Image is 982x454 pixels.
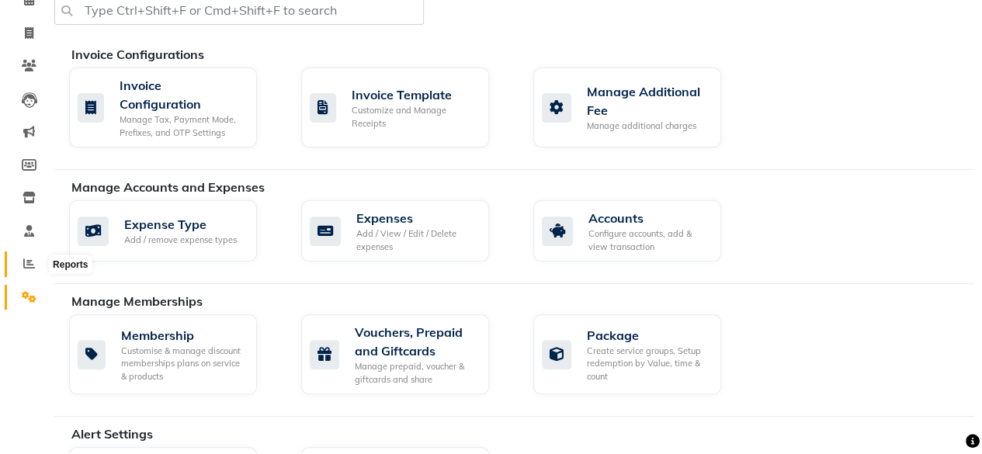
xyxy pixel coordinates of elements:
[587,120,709,133] div: Manage additional charges
[356,209,477,227] div: Expenses
[69,314,278,394] a: MembershipCustomise & manage discount memberships plans on service & products
[352,104,477,130] div: Customize and Manage Receipts
[533,314,742,394] a: PackageCreate service groups, Setup redemption by Value, time & count
[587,345,709,383] div: Create service groups, Setup redemption by Value, time & count
[121,345,245,383] div: Customise & manage discount memberships plans on service & products
[69,200,278,262] a: Expense TypeAdd / remove expense types
[124,234,237,247] div: Add / remove expense types
[355,360,477,386] div: Manage prepaid, voucher & giftcards and share
[355,323,477,360] div: Vouchers, Prepaid and Giftcards
[356,227,477,253] div: Add / View / Edit / Delete expenses
[301,314,510,394] a: Vouchers, Prepaid and GiftcardsManage prepaid, voucher & giftcards and share
[352,85,477,104] div: Invoice Template
[587,82,709,120] div: Manage Additional Fee
[69,68,278,147] a: Invoice ConfigurationManage Tax, Payment Mode, Prefixes, and OTP Settings
[588,209,709,227] div: Accounts
[533,200,742,262] a: AccountsConfigure accounts, add & view transaction
[121,326,245,345] div: Membership
[587,326,709,345] div: Package
[533,68,742,147] a: Manage Additional FeeManage additional charges
[120,113,245,139] div: Manage Tax, Payment Mode, Prefixes, and OTP Settings
[124,215,237,234] div: Expense Type
[120,76,245,113] div: Invoice Configuration
[588,227,709,253] div: Configure accounts, add & view transaction
[301,68,510,147] a: Invoice TemplateCustomize and Manage Receipts
[301,200,510,262] a: ExpensesAdd / View / Edit / Delete expenses
[49,255,92,274] div: Reports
